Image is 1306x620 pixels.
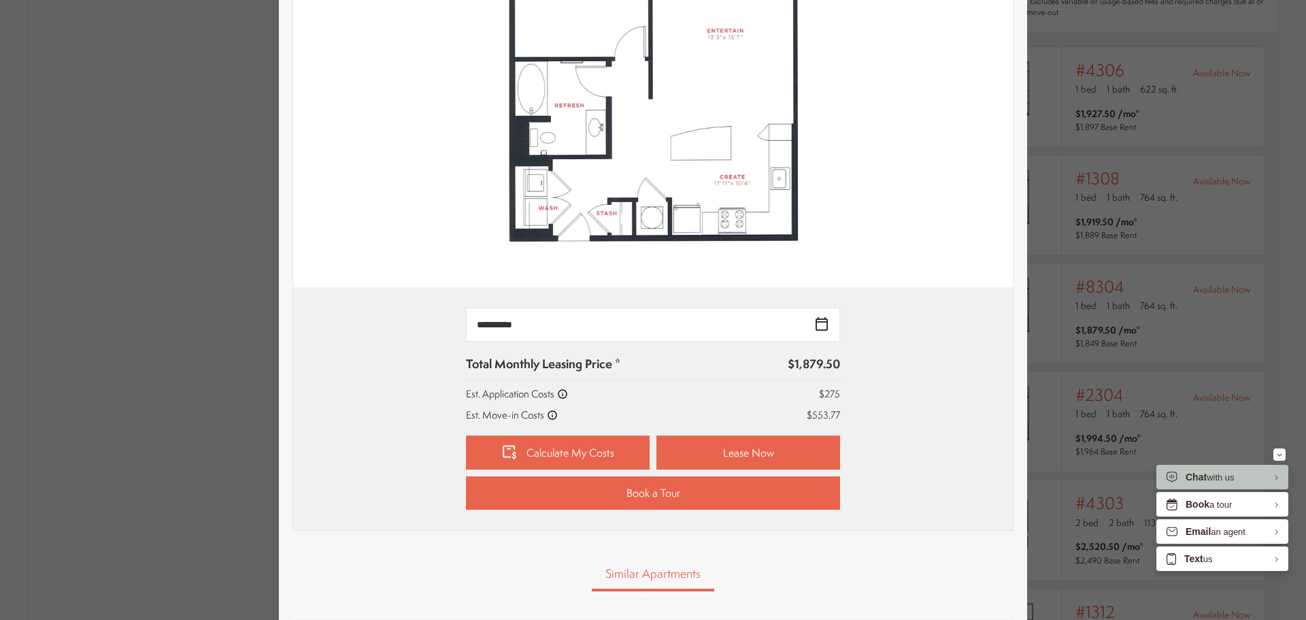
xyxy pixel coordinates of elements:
[592,558,714,591] a: View Similar Apartments
[788,355,840,372] p: $1,879.50
[466,476,840,510] a: Book a Tour
[466,408,558,422] p: Est. Move-in Costs
[466,355,620,372] p: Total Monthly Leasing Price *
[807,408,840,422] p: $553.77
[656,436,840,470] a: Lease Now
[819,387,840,401] p: $275
[626,485,680,501] span: Book a Tour
[466,436,650,470] a: Calculate My Costs
[466,387,568,401] p: Est. Application Costs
